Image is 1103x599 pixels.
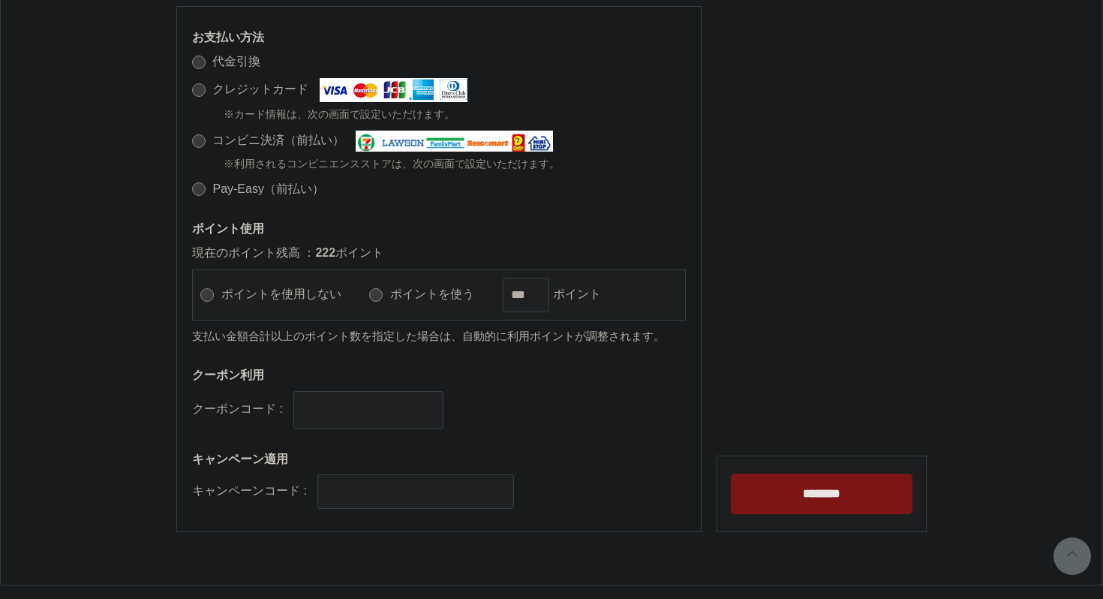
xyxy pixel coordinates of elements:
h3: お支払い方法 [192,29,686,45]
span: 222 [315,246,335,259]
label: ポイントを使用しない [218,287,359,300]
h3: ポイント使用 [192,221,686,236]
p: 現在のポイント残高 ： ポイント [192,244,686,262]
span: ※カード情報は、次の画面で設定いただけます。 [224,107,455,122]
label: 代金引換 [212,55,260,68]
img: クレジットカード [320,78,467,101]
label: キャンペーンコード : [192,484,307,497]
img: コンビニ決済（前払い） [356,131,553,152]
p: 支払い金額合計以上のポイント数を指定した場合は、自動的に利用ポイントが調整されます。 [192,328,686,345]
h3: キャンペーン適用 [192,451,686,467]
label: ポイント [549,287,618,300]
label: Pay-Easy（前払い） [212,182,323,195]
h3: クーポン利用 [192,367,686,383]
label: クレジットカード [212,83,308,95]
span: ※利用されるコンビニエンスストアは、次の画面で設定いただけます。 [224,156,560,172]
label: コンビニ決済（前払い） [212,134,344,146]
label: クーポンコード : [192,402,283,415]
label: ポイントを使う [386,287,491,300]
